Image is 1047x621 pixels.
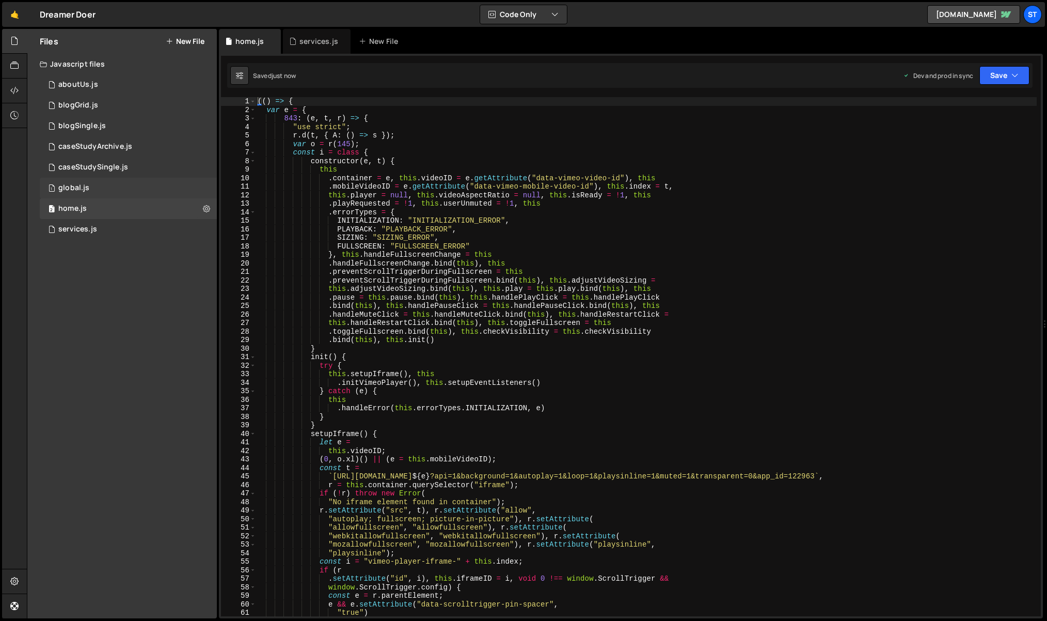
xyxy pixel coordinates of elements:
div: 19 [221,251,256,259]
div: 4 [221,123,256,132]
div: 7 [221,148,256,157]
div: 60 [221,600,256,609]
div: 61 [221,609,256,617]
div: 15 [221,216,256,225]
div: 32 [221,362,256,370]
div: 14607/41446.js [40,136,217,157]
div: 14607/41637.js [40,157,217,178]
div: 42 [221,447,256,456]
div: 41 [221,438,256,447]
div: 14607/41089.js [40,116,217,136]
div: 38 [221,413,256,422]
div: 11 [221,182,256,191]
div: 36 [221,396,256,405]
div: services.js [58,225,97,234]
div: 17 [221,234,256,242]
span: 1 [49,185,55,193]
div: 43 [221,455,256,464]
div: 14 [221,208,256,217]
div: 34 [221,379,256,387]
div: 37 [221,404,256,413]
div: 30 [221,345,256,353]
span: 2 [49,206,55,214]
div: blogSingle.js [58,121,106,131]
div: 18 [221,242,256,251]
div: 54 [221,549,256,558]
div: 3 [221,114,256,123]
div: 16 [221,225,256,234]
div: 2 [221,106,256,115]
div: 22 [221,276,256,285]
a: 🤙 [2,2,27,27]
div: 31 [221,353,256,362]
div: 23 [221,285,256,293]
div: 14607/37969.js [40,198,217,219]
div: New File [359,36,402,46]
div: Dreamer Doer [40,8,96,21]
div: 58 [221,583,256,592]
div: 14607/41073.js [40,95,217,116]
div: 53 [221,540,256,549]
div: 13 [221,199,256,208]
div: 24 [221,293,256,302]
div: blogGrid.js [58,101,98,110]
a: ST [1023,5,1042,24]
div: 50 [221,515,256,524]
div: 56 [221,566,256,575]
div: 5 [221,131,256,140]
div: 49 [221,506,256,515]
div: just now [272,71,296,80]
div: 1 [221,97,256,106]
button: New File [166,37,204,45]
div: 40 [221,430,256,439]
div: 27 [221,319,256,328]
a: [DOMAIN_NAME] [927,5,1020,24]
div: global.js [58,183,89,193]
div: 28 [221,328,256,336]
div: 52 [221,532,256,541]
div: 9 [221,165,256,174]
div: 44 [221,464,256,473]
div: 14607/42624.js [40,74,217,95]
div: 33 [221,370,256,379]
div: 10 [221,174,256,183]
div: 35 [221,387,256,396]
div: home.js [235,36,264,46]
div: aboutUs.js [58,80,98,89]
div: 55 [221,557,256,566]
div: Javascript files [27,54,217,74]
div: 57 [221,575,256,583]
div: 51 [221,523,256,532]
div: Saved [253,71,296,80]
div: 45 [221,472,256,481]
button: Code Only [480,5,567,24]
div: 46 [221,481,256,490]
div: 6 [221,140,256,149]
div: 29 [221,336,256,345]
div: home.js [58,204,87,213]
div: 26 [221,310,256,319]
div: 14607/45971.js [40,219,217,240]
div: 14607/37968.js [40,178,217,198]
div: 47 [221,489,256,498]
button: Save [979,66,1029,85]
div: Dev and prod in sync [903,71,973,80]
div: 8 [221,157,256,166]
div: caseStudyArchive.js [58,142,132,151]
div: 25 [221,302,256,310]
div: services.js [299,36,338,46]
div: caseStudySingle.js [58,163,128,172]
div: 59 [221,592,256,600]
h2: Files [40,36,58,47]
div: 12 [221,191,256,200]
div: 20 [221,259,256,268]
div: 48 [221,498,256,507]
div: 39 [221,421,256,430]
div: 21 [221,268,256,276]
